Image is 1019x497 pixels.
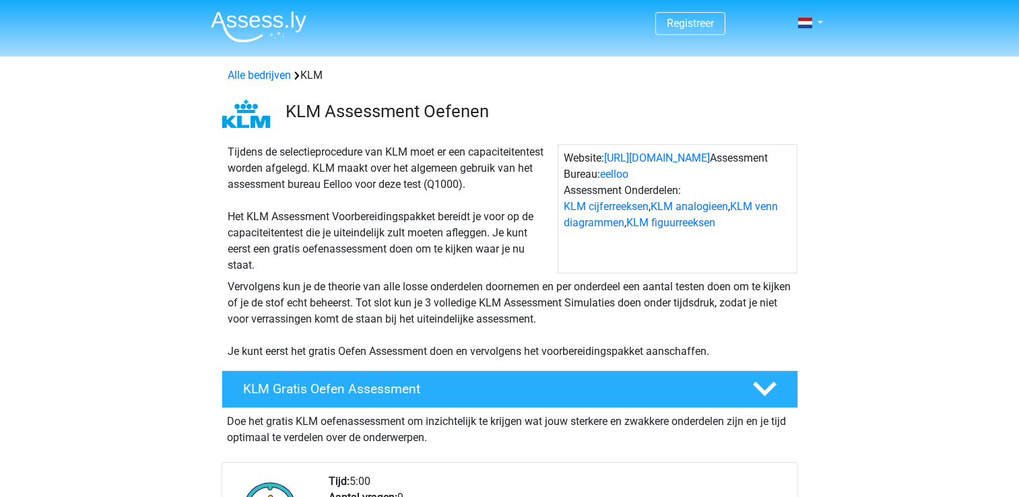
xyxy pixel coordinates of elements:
a: [URL][DOMAIN_NAME] [604,152,710,164]
a: KLM figuurreeksen [626,216,715,229]
h4: KLM Gratis Oefen Assessment [243,381,731,397]
a: Alle bedrijven [228,69,291,81]
a: KLM cijferreeksen [564,200,649,213]
h3: KLM Assessment Oefenen [286,101,787,122]
div: Vervolgens kun je de theorie van alle losse onderdelen doornemen en per onderdeel een aantal test... [222,279,797,360]
b: Tijd: [329,475,350,488]
div: Tijdens de selectieprocedure van KLM moet er een capaciteitentest worden afgelegd. KLM maakt over... [222,144,558,273]
a: Registreer [667,17,714,30]
div: KLM [222,67,797,84]
a: KLM analogieen [651,200,728,213]
a: KLM venn diagrammen [564,200,778,229]
img: Assessly [211,11,306,42]
a: KLM Gratis Oefen Assessment [216,370,803,408]
a: eelloo [600,168,628,180]
div: Website: Assessment Bureau: Assessment Onderdelen: , , , [558,144,797,273]
div: Doe het gratis KLM oefenassessment om inzichtelijk te krijgen wat jouw sterkere en zwakkere onder... [222,408,798,446]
